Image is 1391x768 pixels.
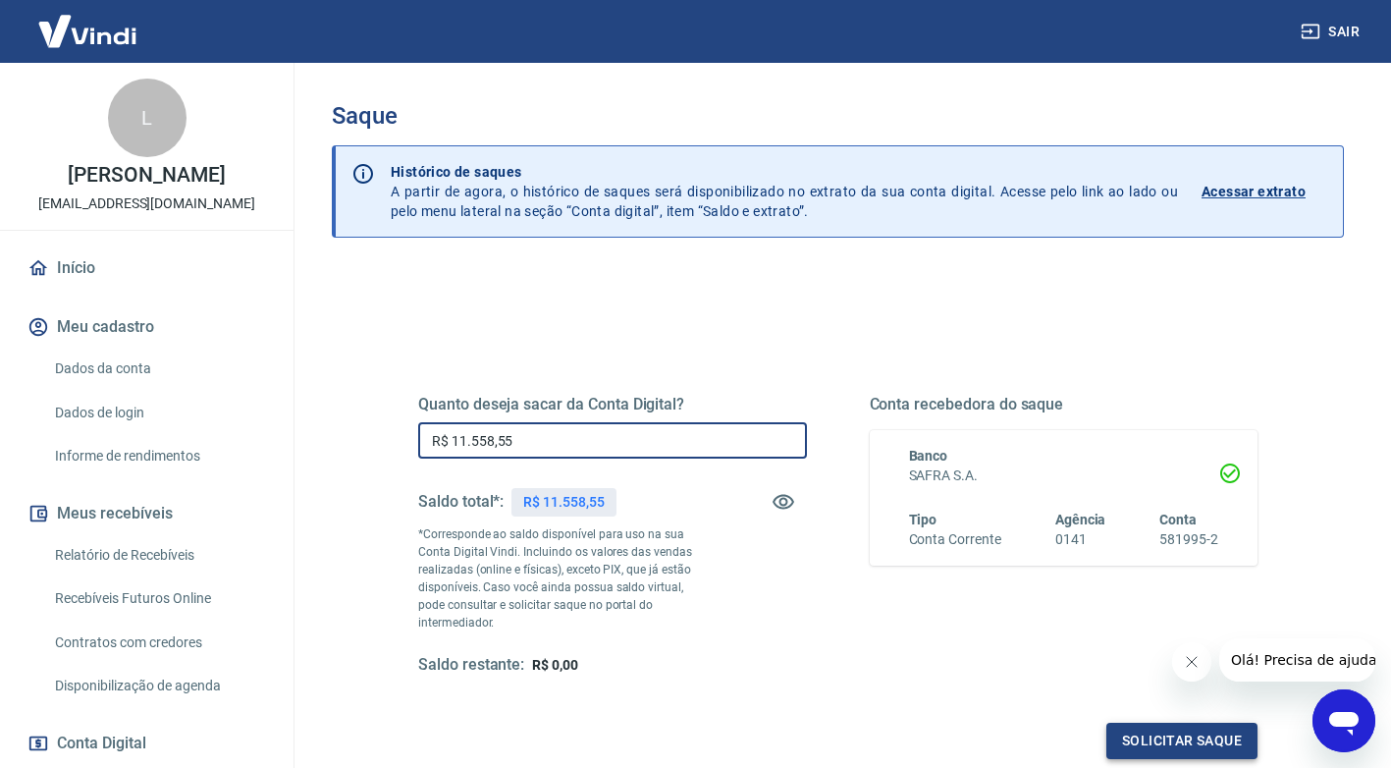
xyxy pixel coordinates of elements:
[24,247,270,290] a: Início
[1202,182,1306,201] p: Acessar extrato
[24,492,270,535] button: Meus recebíveis
[108,79,187,157] div: L
[332,102,1344,130] h3: Saque
[909,448,948,464] span: Banco
[1312,689,1375,752] iframe: Botão para abrir a janela de mensagens
[418,492,504,512] h5: Saldo total*:
[418,525,710,631] p: *Corresponde ao saldo disponível para uso na sua Conta Digital Vindi. Incluindo os valores das ve...
[523,492,604,513] p: R$ 11.558,55
[418,655,524,676] h5: Saldo restante:
[47,349,270,389] a: Dados da conta
[1219,638,1375,682] iframe: Mensagem da empresa
[47,393,270,433] a: Dados de login
[870,395,1258,414] h5: Conta recebedora do saque
[391,162,1178,182] p: Histórico de saques
[47,623,270,663] a: Contratos com credores
[24,1,151,61] img: Vindi
[1106,723,1257,759] button: Solicitar saque
[1055,512,1106,527] span: Agência
[24,722,270,765] button: Conta Digital
[391,162,1178,221] p: A partir de agora, o histórico de saques será disponibilizado no extrato da sua conta digital. Ac...
[909,529,1001,550] h6: Conta Corrente
[418,395,807,414] h5: Quanto deseja sacar da Conta Digital?
[909,512,937,527] span: Tipo
[68,165,225,186] p: [PERSON_NAME]
[12,14,165,29] span: Olá! Precisa de ajuda?
[1297,14,1367,50] button: Sair
[1055,529,1106,550] h6: 0141
[47,535,270,576] a: Relatório de Recebíveis
[1159,512,1197,527] span: Conta
[1172,642,1211,682] iframe: Fechar mensagem
[38,193,255,214] p: [EMAIL_ADDRESS][DOMAIN_NAME]
[47,666,270,706] a: Disponibilização de agenda
[532,657,578,673] span: R$ 0,00
[24,305,270,349] button: Meu cadastro
[909,466,1219,486] h6: SAFRA S.A.
[47,578,270,619] a: Recebíveis Futuros Online
[1159,529,1218,550] h6: 581995-2
[47,436,270,476] a: Informe de rendimentos
[1202,162,1327,221] a: Acessar extrato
